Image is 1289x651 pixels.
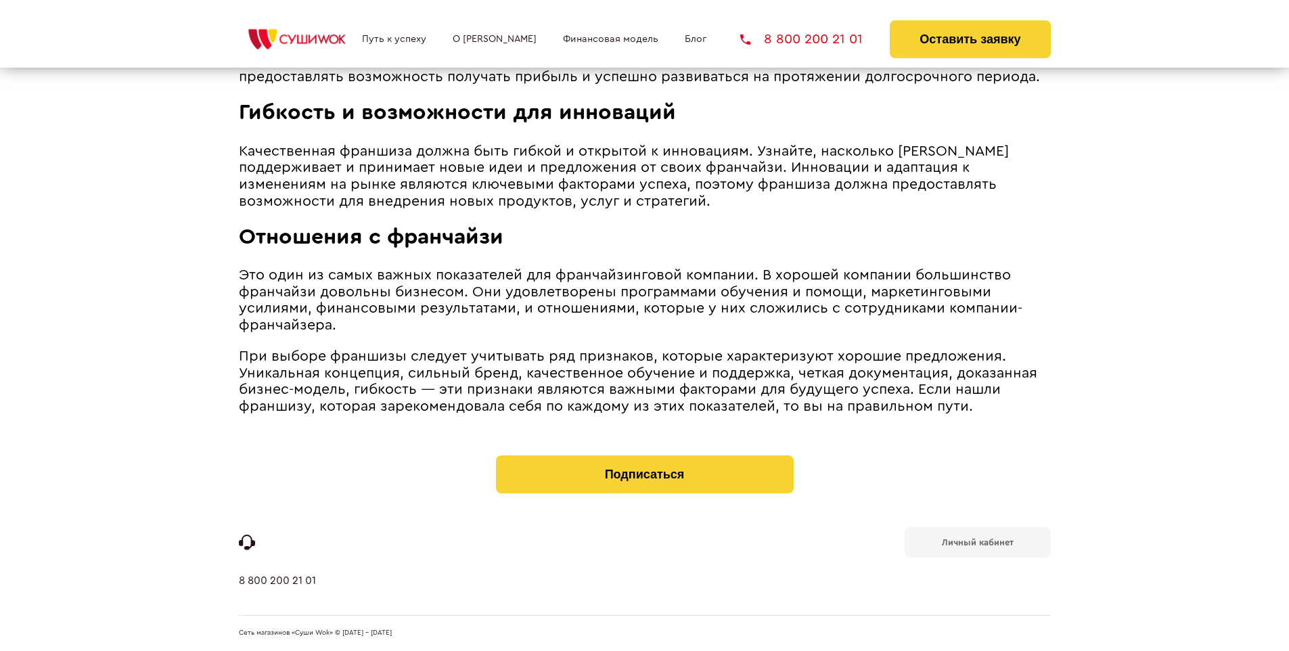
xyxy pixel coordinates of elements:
a: Личный кабинет [905,527,1051,558]
a: Путь к успеху [362,34,426,45]
span: Отношения с франчайзи [239,226,503,248]
b: Личный кабинет [942,538,1014,547]
a: 8 800 200 21 01 [239,575,316,615]
span: При выборе франшизы следует учитывать ряд признаков, которые характеризуют хорошие предложения. У... [239,349,1037,413]
span: Качественная франшиза должна быть гибкой и открытой к инновациям. Узнайте, насколько [PERSON_NAME... [239,144,1009,208]
a: О [PERSON_NAME] [453,34,537,45]
span: Гибкость и возможности для инноваций [239,102,676,123]
a: 8 800 200 21 01 [740,32,863,46]
button: Оставить заявку [890,20,1050,58]
span: Это один из самых важных показателей для франчайзинговой компании. В хорошей компании большинство... [239,268,1022,332]
span: Сеть магазинов «Суши Wok» © [DATE] - [DATE] [239,629,392,637]
a: Блог [685,34,706,45]
button: Подписаться [496,455,794,493]
a: Финансовая модель [563,34,658,45]
span: 8 800 200 21 01 [764,32,863,46]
